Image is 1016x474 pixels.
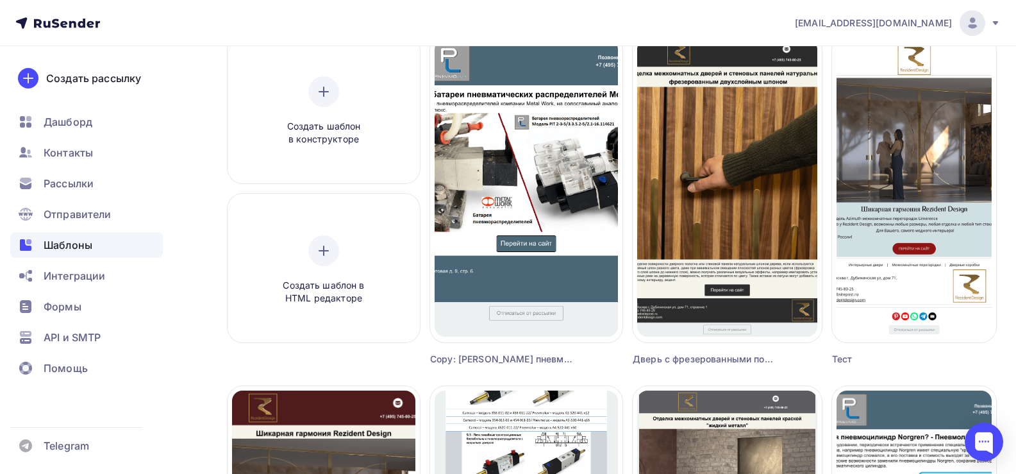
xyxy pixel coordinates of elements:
span: [EMAIL_ADDRESS][DOMAIN_NAME] [795,17,952,30]
span: Интеграции [44,268,105,284]
a: Контакты [10,140,163,165]
span: Формы [44,299,81,314]
div: Дверь с фрезерованными полосами [633,353,774,366]
a: Рассылки [10,171,163,196]
span: Рассылки [44,176,94,191]
div: Copy: [PERSON_NAME] пневмоцилиндра [430,353,574,366]
span: Создать шаблон в конструкторе [263,120,385,146]
span: Дашборд [44,114,92,130]
div: Тест [832,353,955,366]
span: Шаблоны [44,237,92,253]
a: [EMAIL_ADDRESS][DOMAIN_NAME] [795,10,1001,36]
a: Отправители [10,201,163,227]
span: Контакты [44,145,93,160]
a: Шаблоны [10,232,163,258]
a: Формы [10,294,163,319]
span: API и SMTP [44,330,101,345]
span: Помощь [44,360,88,376]
span: Создать шаблон в HTML редакторе [263,279,385,305]
a: Дашборд [10,109,163,135]
span: Отправители [44,207,112,222]
div: Создать рассылку [46,71,141,86]
span: Telegram [44,438,89,453]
